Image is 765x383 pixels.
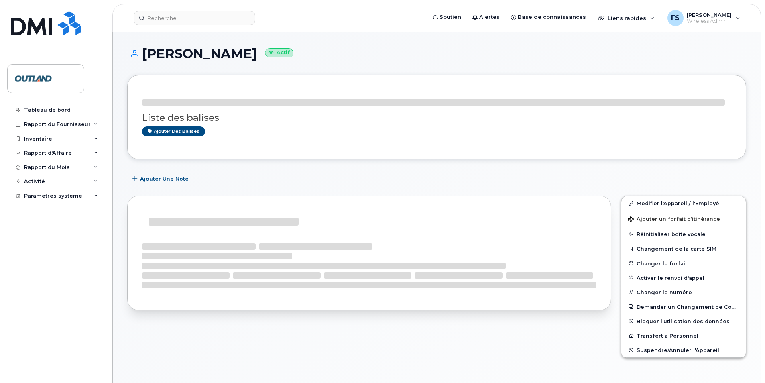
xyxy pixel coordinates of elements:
button: Réinitialiser boîte vocale [621,227,746,241]
a: Ajouter des balises [142,126,205,136]
button: Changer le forfait [621,256,746,271]
a: Modifier l'Appareil / l'Employé [621,196,746,210]
span: Changer le forfait [637,260,687,266]
button: Ajouter une Note [127,171,195,186]
button: Ajouter un forfait d’itinérance [621,210,746,227]
span: Ajouter une Note [140,175,189,183]
span: Suspendre/Annuler l'Appareil [637,347,719,353]
button: Suspendre/Annuler l'Appareil [621,343,746,357]
span: Ajouter un forfait d’itinérance [628,216,720,224]
button: Transfert à Personnel [621,328,746,343]
span: Activer le renvoi d'appel [637,275,704,281]
button: Demander un Changement de Compte [621,299,746,314]
h3: Liste des balises [142,113,731,123]
button: Bloquer l'utilisation des données [621,314,746,328]
button: Activer le renvoi d'appel [621,271,746,285]
button: Changement de la carte SIM [621,241,746,256]
button: Changer le numéro [621,285,746,299]
h1: [PERSON_NAME] [127,47,746,61]
small: Actif [265,48,293,57]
